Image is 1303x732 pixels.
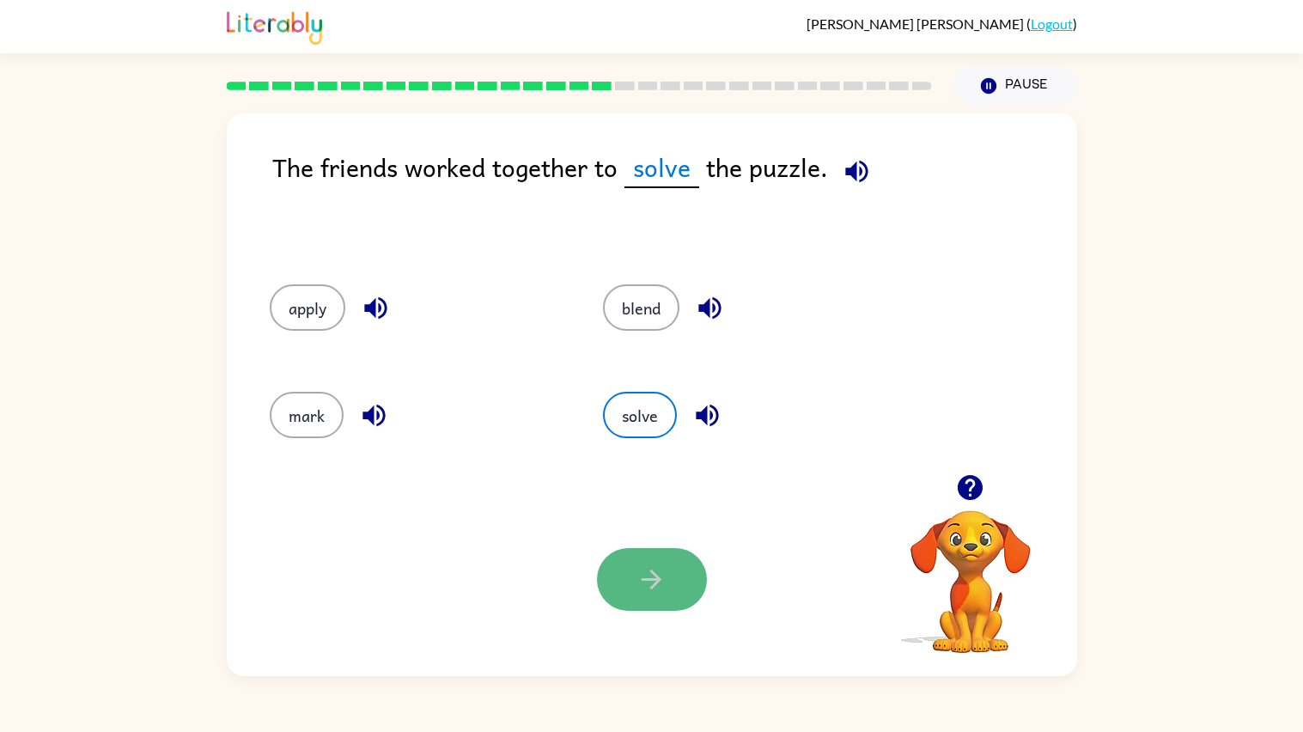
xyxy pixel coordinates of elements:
button: apply [270,284,345,331]
button: mark [270,392,344,438]
span: [PERSON_NAME] [PERSON_NAME] [807,15,1026,32]
button: solve [603,392,677,438]
button: Pause [953,66,1077,106]
button: blend [603,284,679,331]
div: ( ) [807,15,1077,32]
a: Logout [1031,15,1073,32]
span: solve [624,148,699,188]
img: Literably [227,7,322,45]
video: Your browser must support playing .mp4 files to use Literably. Please try using another browser. [885,484,1056,656]
div: The friends worked together to the puzzle. [272,148,1077,250]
